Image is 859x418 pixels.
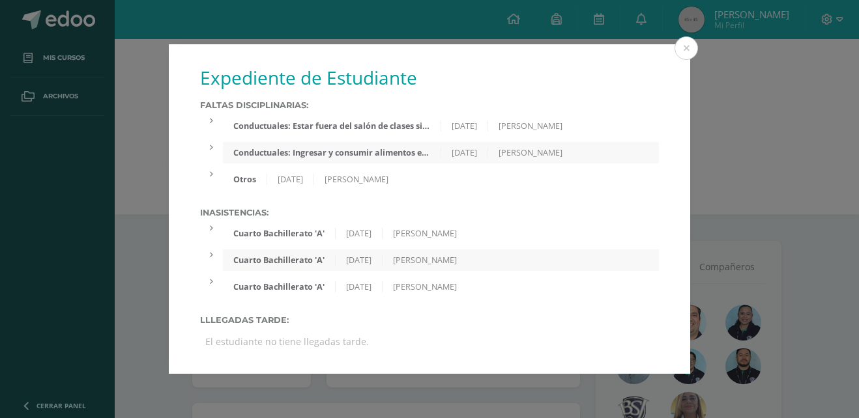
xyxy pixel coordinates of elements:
[223,281,336,292] div: Cuarto Bachillerato 'A'
[200,65,659,90] h1: Expediente de Estudiante
[223,120,441,132] div: Conductuales: Estar fuera del salón de clases sin pase de salida autorizado.
[223,228,336,239] div: Cuarto Bachillerato 'A'
[488,147,573,158] div: [PERSON_NAME]
[488,120,573,132] div: [PERSON_NAME]
[383,255,467,266] div: [PERSON_NAME]
[336,281,383,292] div: [DATE]
[223,147,441,158] div: Conductuales: Ingresar y consumir alimentos en lugares no autorizados.
[223,255,336,266] div: Cuarto Bachillerato 'A'
[200,330,659,353] div: El estudiante no tiene llegadas tarde.
[200,208,659,217] label: Inasistencias:
[223,174,267,185] div: Otros
[441,147,488,158] div: [DATE]
[336,255,383,266] div: [DATE]
[314,174,399,185] div: [PERSON_NAME]
[383,228,467,239] div: [PERSON_NAME]
[200,100,659,110] label: Faltas Disciplinarias:
[267,174,314,185] div: [DATE]
[336,228,383,239] div: [DATE]
[441,120,488,132] div: [DATE]
[200,315,659,325] label: Lllegadas tarde:
[383,281,467,292] div: [PERSON_NAME]
[675,36,698,60] button: Close (Esc)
